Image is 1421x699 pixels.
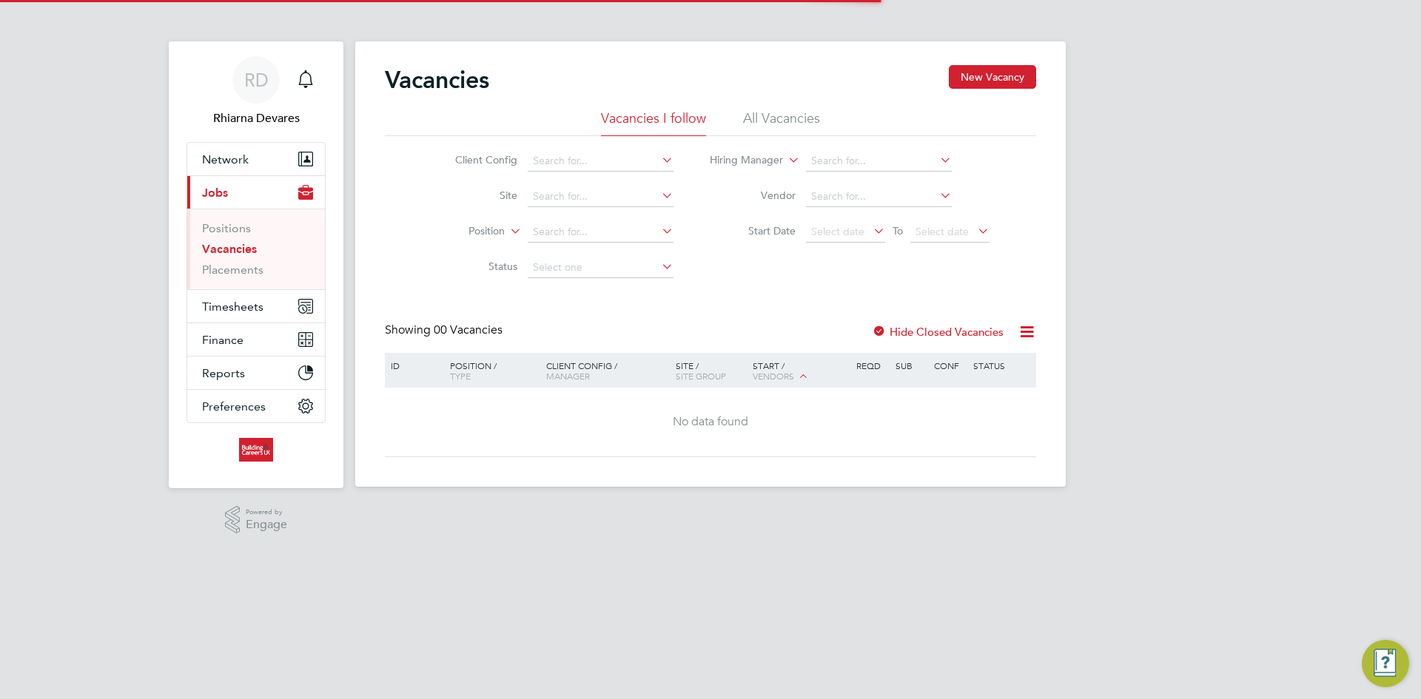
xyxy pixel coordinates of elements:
span: Select date [916,225,969,238]
div: Jobs [187,209,325,289]
div: Conf [930,353,969,378]
span: Preferences [202,399,266,413]
button: Preferences [187,390,325,422]
button: Finance [187,323,325,356]
span: Network [202,152,249,166]
div: Start / [749,353,853,390]
span: Type [450,370,471,382]
div: Status [970,353,1034,378]
label: Client Config [432,153,517,166]
button: Network [187,143,325,175]
a: Powered byEngage [225,506,288,534]
div: Position / [439,353,542,388]
li: All Vacancies [743,109,820,136]
input: Select one [528,257,673,278]
a: Positions [202,221,251,235]
span: Timesheets [202,300,263,314]
span: Site Group [676,370,726,382]
button: New Vacancy [949,65,1036,89]
div: Reqd [853,353,891,378]
input: Search for... [806,186,952,207]
label: Position [420,224,505,239]
img: buildingcareersuk-logo-retina.png [239,438,272,462]
nav: Main navigation [169,41,343,488]
label: Hide Closed Vacancies [872,325,1004,339]
h2: Vacancies [385,65,489,95]
div: Showing [385,323,505,338]
div: Client Config / [542,353,672,388]
div: Sub [892,353,930,378]
span: Vendors [753,370,794,382]
li: Vacancies I follow [601,109,706,136]
a: Vacancies [202,242,257,256]
span: Select date [811,225,864,238]
input: Search for... [528,151,673,172]
button: Timesheets [187,290,325,323]
a: Go to home page [187,438,326,462]
input: Search for... [528,186,673,207]
input: Search for... [806,151,952,172]
a: Placements [202,263,263,277]
label: Site [432,189,517,202]
span: 00 Vacancies [434,323,503,337]
span: Finance [202,333,243,347]
div: No data found [387,414,1034,430]
label: Hiring Manager [698,153,783,168]
span: RD [244,70,269,90]
span: Engage [246,519,287,531]
span: To [888,221,907,240]
input: Search for... [528,222,673,243]
span: Powered by [246,506,287,519]
span: Reports [202,366,245,380]
label: Start Date [710,224,796,237]
div: Site / [672,353,750,388]
button: Jobs [187,176,325,209]
label: Status [432,260,517,273]
span: Rhiarna Devares [187,109,326,127]
div: ID [387,353,439,378]
span: Jobs [202,186,228,200]
label: Vendor [710,189,796,202]
span: Manager [546,370,590,382]
button: Reports [187,357,325,389]
button: Engage Resource Center [1362,640,1409,687]
a: RDRhiarna Devares [187,56,326,127]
